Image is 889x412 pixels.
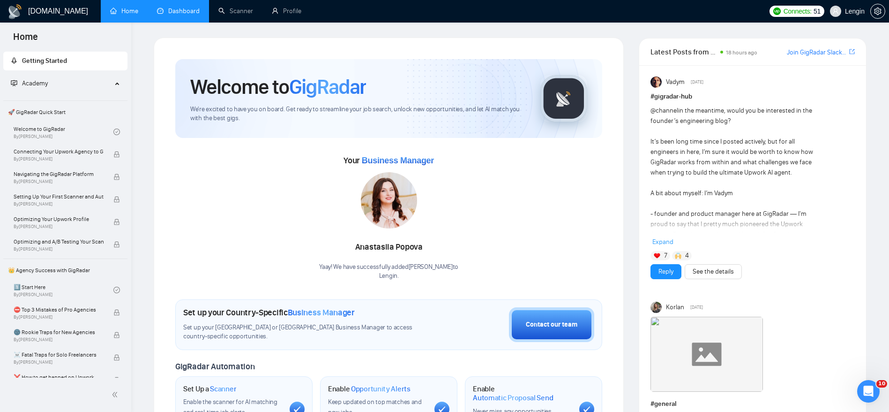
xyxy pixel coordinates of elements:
[654,252,660,259] img: ❤️
[693,267,734,277] a: See the details
[190,74,366,99] h1: Welcome to
[190,105,525,123] span: We're excited to have you on board. Get ready to streamline your job search, unlock new opportuni...
[14,224,104,229] span: By [PERSON_NAME]
[14,156,104,162] span: By [PERSON_NAME]
[210,384,236,394] span: Scanner
[14,246,104,252] span: By [PERSON_NAME]
[113,174,120,180] span: lock
[784,6,812,16] span: Connects:
[650,399,855,409] h1: # general
[113,354,120,361] span: lock
[691,78,703,86] span: [DATE]
[351,384,411,394] span: Opportunity Alerts
[7,4,22,19] img: logo
[14,237,104,246] span: Optimizing and A/B Testing Your Scanner for Better Results
[11,79,48,87] span: Academy
[113,219,120,225] span: lock
[473,384,572,403] h1: Enable
[666,77,685,87] span: Vadym
[690,303,703,312] span: [DATE]
[787,47,847,58] a: Join GigRadar Slack Community
[14,214,104,224] span: Optimizing Your Upwork Profile
[14,337,104,343] span: By [PERSON_NAME]
[658,267,673,277] a: Reply
[113,129,120,135] span: check-circle
[113,377,120,383] span: lock
[473,393,553,403] span: Automatic Proposal Send
[814,6,821,16] span: 51
[113,151,120,158] span: lock
[849,48,855,55] span: export
[319,239,458,255] div: Anastasiia Popova
[272,7,301,15] a: userProfile
[362,156,434,165] span: Business Manager
[157,7,200,15] a: dashboardDashboard
[509,307,594,342] button: Contact our team
[344,155,434,166] span: Your
[319,272,458,281] p: Lengin .
[288,307,355,318] span: Business Manager
[183,307,355,318] h1: Set up your Country-Specific
[22,79,48,87] span: Academy
[650,107,678,114] span: @channel
[6,30,45,50] span: Home
[685,264,742,279] button: See the details
[726,49,757,56] span: 18 hours ago
[685,251,689,260] span: 4
[11,57,17,64] span: rocket
[832,8,839,15] span: user
[14,359,104,365] span: By [PERSON_NAME]
[14,305,104,314] span: ⛔ Top 3 Mistakes of Pro Agencies
[110,7,138,15] a: homeHome
[849,47,855,56] a: export
[650,302,662,313] img: Korlan
[113,196,120,203] span: lock
[650,92,855,102] h1: # gigradar-hub
[361,172,417,229] img: 1686131229812-7.jpg
[113,332,120,338] span: lock
[650,106,814,374] div: in the meantime, would you be interested in the founder’s engineering blog? It’s been long time s...
[876,380,887,388] span: 10
[540,75,587,122] img: gigradar-logo.png
[112,390,121,399] span: double-left
[113,241,120,248] span: lock
[113,309,120,316] span: lock
[664,251,667,260] span: 7
[14,122,113,142] a: Welcome to GigRadarBy[PERSON_NAME]
[650,317,763,392] img: F09JWBR8KB8-Coffee%20chat%20round%202.gif
[14,201,104,207] span: By [PERSON_NAME]
[14,280,113,300] a: 1️⃣ Start HereBy[PERSON_NAME]
[526,320,577,330] div: Contact our team
[11,80,17,86] span: fund-projection-screen
[666,302,684,313] span: Korlan
[14,169,104,179] span: Navigating the GigRadar Platform
[3,52,127,70] li: Getting Started
[328,384,411,394] h1: Enable
[4,261,127,280] span: 👑 Agency Success with GigRadar
[14,179,104,184] span: By [PERSON_NAME]
[870,8,885,15] a: setting
[857,380,880,403] iframe: Intercom live chat
[289,74,366,99] span: GigRadar
[183,323,430,341] span: Set up your [GEOGRAPHIC_DATA] or [GEOGRAPHIC_DATA] Business Manager to access country-specific op...
[319,263,458,281] div: Yaay! We have successfully added [PERSON_NAME] to
[218,7,253,15] a: searchScanner
[14,192,104,201] span: Setting Up Your First Scanner and Auto-Bidder
[113,287,120,293] span: check-circle
[14,373,104,382] span: ❌ How to get banned on Upwork
[773,8,781,15] img: upwork-logo.png
[183,384,236,394] h1: Set Up a
[14,350,104,359] span: ☠️ Fatal Traps for Solo Freelancers
[14,328,104,337] span: 🌚 Rookie Traps for New Agencies
[4,103,127,122] span: 🚀 GigRadar Quick Start
[870,4,885,19] button: setting
[650,264,681,279] button: Reply
[22,57,67,65] span: Getting Started
[650,76,662,88] img: Vadym
[14,147,104,156] span: Connecting Your Upwork Agency to GigRadar
[652,238,673,246] span: Expand
[650,46,717,58] span: Latest Posts from the GigRadar Community
[175,361,254,372] span: GigRadar Automation
[871,8,885,15] span: setting
[675,252,681,259] img: 🙌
